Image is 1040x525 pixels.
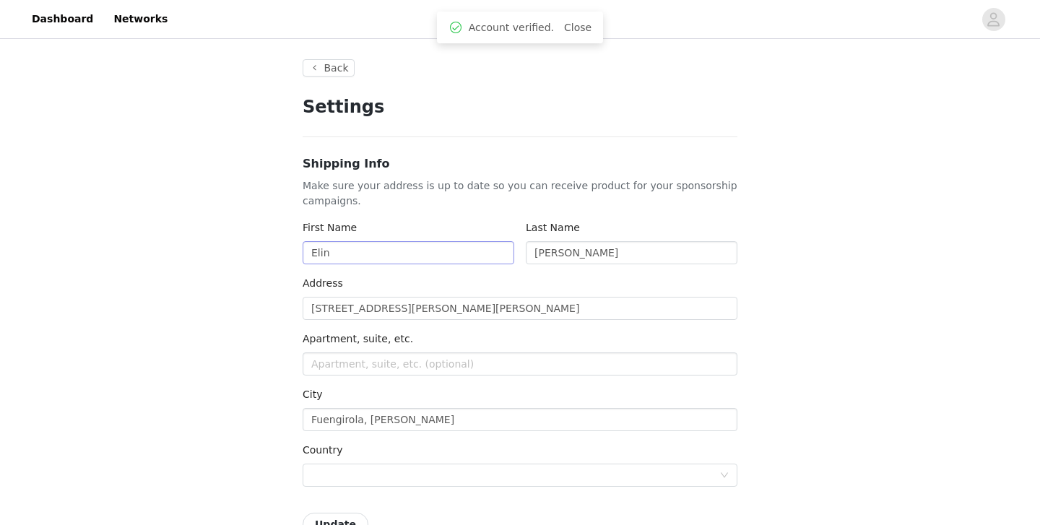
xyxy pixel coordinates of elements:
div: avatar [987,8,1000,31]
label: First Name [303,222,357,233]
span: Account verified. [469,20,554,35]
i: icon: down [720,471,729,481]
h1: Settings [303,94,737,120]
label: Address [303,277,343,289]
label: Last Name [526,222,580,233]
p: Make sure your address is up to date so you can receive product for your sponsorship campaigns. [303,178,737,209]
a: Networks [105,3,176,35]
h3: Shipping Info [303,155,737,173]
input: Address [303,297,737,320]
button: Back [303,59,355,77]
input: City [303,408,737,431]
input: Apartment, suite, etc. (optional) [303,352,737,376]
label: Apartment, suite, etc. [303,333,413,344]
label: City [303,389,322,400]
a: Dashboard [23,3,102,35]
a: Close [564,22,591,33]
label: Country [303,444,343,456]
